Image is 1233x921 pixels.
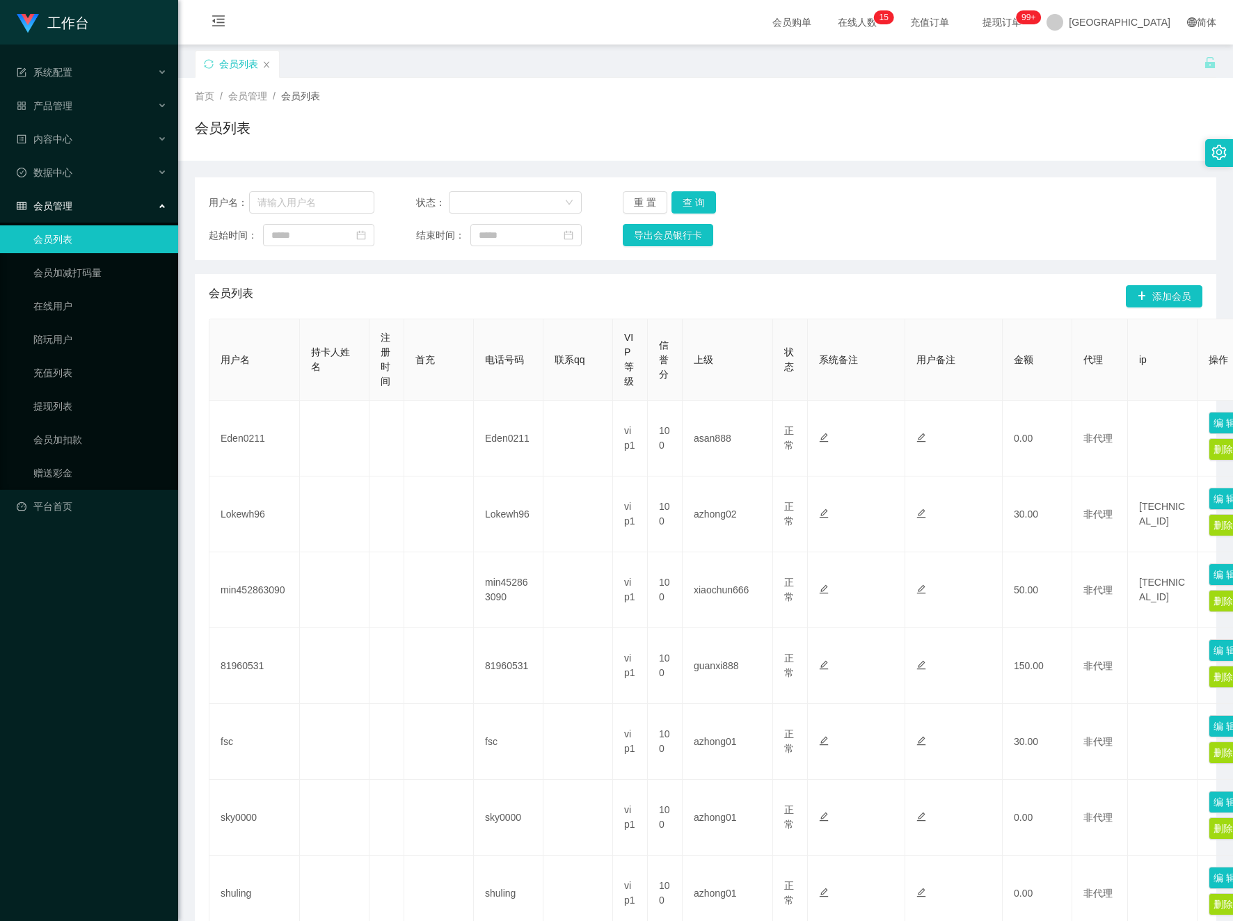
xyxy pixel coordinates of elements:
span: 用户名： [209,195,249,210]
input: 请输入用户名 [249,191,374,214]
i: 图标: calendar [564,230,573,240]
span: 非代理 [1083,736,1113,747]
i: 图标: edit [819,736,829,746]
td: fsc [474,704,543,780]
img: logo.9652507e.png [17,14,39,33]
i: 图标: edit [916,736,926,746]
span: 提现订单 [976,17,1028,27]
td: vip1 [613,780,648,856]
span: 首页 [195,90,214,102]
td: azhong01 [683,704,773,780]
td: guanxi888 [683,628,773,704]
i: 图标: form [17,67,26,77]
td: 30.00 [1003,704,1072,780]
span: 用户备注 [916,354,955,365]
span: 非代理 [1083,888,1113,899]
a: 图标: dashboard平台首页 [17,492,167,520]
span: / [220,90,223,102]
i: 图标: edit [916,888,926,897]
span: 起始时间： [209,228,263,243]
i: 图标: profile [17,134,26,144]
td: xiaochun666 [683,552,773,628]
span: 正常 [784,728,794,754]
td: 81960531 [474,628,543,704]
td: min452863090 [209,552,300,628]
span: 正常 [784,425,794,451]
span: 正常 [784,652,794,678]
span: 系统备注 [819,354,858,365]
i: 图标: sync [204,59,214,69]
td: min452863090 [474,552,543,628]
span: 操作 [1209,354,1228,365]
td: 50.00 [1003,552,1072,628]
i: 图标: edit [819,888,829,897]
i: 图标: close [262,61,271,69]
span: 正常 [784,880,794,906]
span: 上级 [694,354,713,365]
td: Eden0211 [209,401,300,476]
i: 图标: edit [916,660,926,670]
a: 赠送彩金 [33,459,167,487]
i: 图标: edit [819,508,829,518]
span: VIP等级 [624,332,634,387]
span: 内容中心 [17,134,72,145]
span: 用户名 [221,354,250,365]
span: 正常 [784,577,794,602]
a: 陪玩用户 [33,326,167,353]
i: 图标: edit [819,584,829,594]
span: 会员管理 [17,200,72,211]
span: 注册时间 [381,332,390,387]
td: azhong02 [683,476,773,552]
i: 图标: global [1187,17,1197,27]
a: 工作台 [17,17,89,28]
span: 非代理 [1083,584,1113,595]
span: 在线人数 [831,17,884,27]
span: 充值订单 [903,17,956,27]
td: 0.00 [1003,401,1072,476]
i: 图标: edit [916,812,926,822]
span: 首充 [415,354,435,365]
span: 会员管理 [228,90,267,102]
td: 0.00 [1003,780,1072,856]
span: 会员列表 [209,285,253,307]
td: Eden0211 [474,401,543,476]
span: 结束时间： [416,228,470,243]
td: vip1 [613,704,648,780]
td: 81960531 [209,628,300,704]
span: ip [1139,354,1147,365]
span: 系统配置 [17,67,72,78]
td: vip1 [613,401,648,476]
a: 会员加扣款 [33,426,167,454]
td: Lokewh96 [209,476,300,552]
td: Lokewh96 [474,476,543,552]
span: 产品管理 [17,100,72,111]
span: 金额 [1014,354,1033,365]
i: 图标: unlock [1204,56,1216,69]
td: [TECHNICAL_ID] [1128,476,1198,552]
i: 图标: edit [819,812,829,822]
a: 充值列表 [33,359,167,387]
td: 30.00 [1003,476,1072,552]
i: 图标: edit [916,433,926,442]
i: 图标: appstore-o [17,101,26,111]
sup: 15 [874,10,894,24]
button: 查 询 [671,191,716,214]
td: 150.00 [1003,628,1072,704]
span: 非代理 [1083,660,1113,671]
td: fsc [209,704,300,780]
p: 5 [884,10,889,24]
span: 状态： [416,195,450,210]
a: 提现列表 [33,392,167,420]
i: 图标: edit [916,508,926,518]
span: 会员列表 [281,90,320,102]
span: 正常 [784,501,794,527]
i: 图标: edit [916,584,926,594]
span: 信誉分 [659,339,669,380]
i: 图标: table [17,201,26,211]
h1: 工作台 [47,1,89,45]
i: 图标: calendar [356,230,366,240]
span: 电话号码 [485,354,524,365]
i: 图标: edit [819,660,829,670]
span: 正常 [784,804,794,830]
span: 联系qq [555,354,585,365]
